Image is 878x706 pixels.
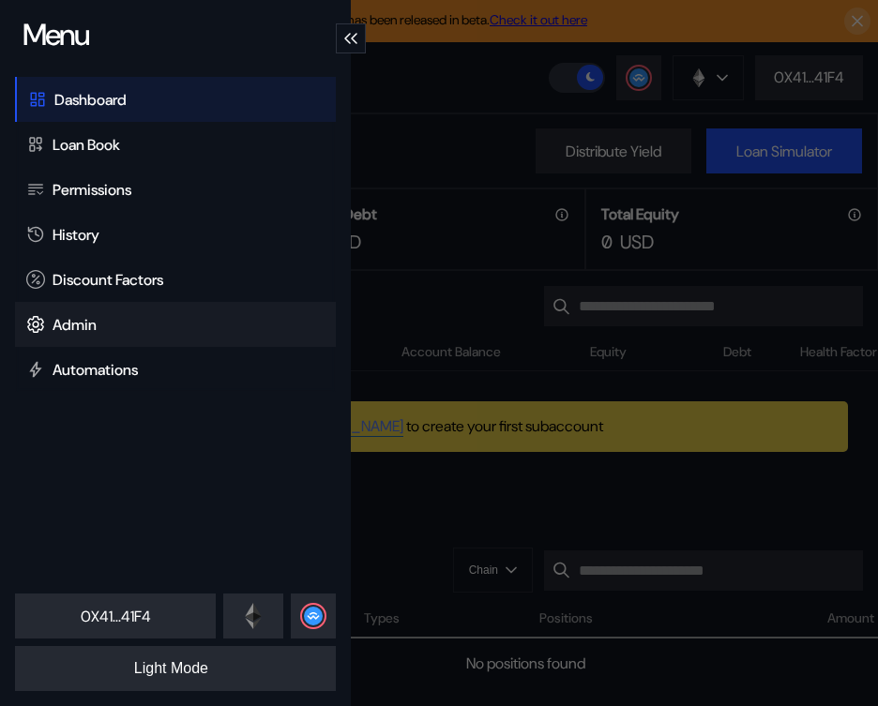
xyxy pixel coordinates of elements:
div: Loan Book [53,135,120,155]
div: Permissions [53,180,131,200]
div: Automations [53,360,138,380]
a: Automations [15,347,336,392]
button: 0X41...41F4 [15,593,216,638]
a: History [15,212,336,257]
button: Light Mode [15,646,336,691]
div: Menu [23,15,89,54]
a: Loan Book [15,122,336,167]
a: Admin [15,302,336,347]
a: Dashboard [15,77,336,122]
a: Discount Factors [15,257,336,302]
div: Admin [53,315,97,335]
div: 0X41...41F4 [81,607,151,626]
img: connect-logo [242,603,265,629]
div: Discount Factors [53,270,163,290]
div: Dashboard [54,90,127,110]
div: History [53,225,99,245]
a: Permissions [15,167,336,212]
